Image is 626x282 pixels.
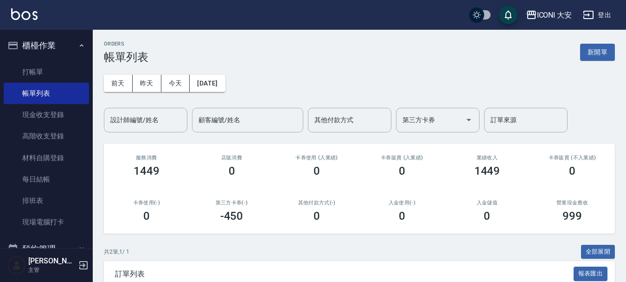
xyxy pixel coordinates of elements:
h2: 店販消費 [200,155,263,161]
h2: 卡券販賣 (不入業績) [541,155,604,161]
a: 排班表 [4,190,89,211]
a: 現金收支登錄 [4,104,89,125]
img: Logo [11,8,38,20]
h5: [PERSON_NAME] [28,256,76,266]
h3: 0 [143,210,150,223]
button: Open [461,112,476,127]
h2: 業績收入 [456,155,519,161]
h2: ORDERS [104,41,148,47]
button: 全部展開 [581,245,615,259]
h2: 其他付款方式(-) [285,200,348,206]
h3: 0 [313,210,320,223]
h2: 第三方卡券(-) [200,200,263,206]
h3: 0 [569,164,575,177]
h3: 0 [313,164,320,177]
div: ICONI 大安 [537,9,572,21]
button: 櫃檯作業 [4,33,89,58]
h3: 帳單列表 [104,51,148,64]
a: 報表匯出 [574,269,608,278]
h2: 入金儲值 [456,200,519,206]
a: 高階收支登錄 [4,125,89,147]
button: save [499,6,517,24]
span: 訂單列表 [115,269,574,279]
a: 每日結帳 [4,169,89,190]
h3: -450 [220,210,243,223]
button: 報表匯出 [574,267,608,281]
h3: 0 [484,210,490,223]
button: ICONI 大安 [522,6,576,25]
a: 材料自購登錄 [4,147,89,169]
a: 現場電腦打卡 [4,211,89,233]
h2: 卡券販賣 (入業績) [370,155,434,161]
button: 新開單 [580,44,615,61]
button: 登出 [579,7,615,24]
a: 帳單列表 [4,83,89,104]
button: 昨天 [133,75,161,92]
h2: 卡券使用 (入業績) [285,155,348,161]
h2: 入金使用(-) [370,200,434,206]
a: 打帳單 [4,61,89,83]
h3: 0 [399,210,405,223]
p: 主管 [28,266,76,274]
img: Person [7,256,26,275]
h3: 0 [399,164,405,177]
p: 共 2 筆, 1 / 1 [104,248,129,256]
h3: 1449 [134,164,160,177]
h3: 服務消費 [115,155,178,161]
button: 預約管理 [4,237,89,261]
h3: 0 [229,164,235,177]
button: 今天 [161,75,190,92]
h2: 營業現金應收 [541,200,604,206]
h3: 999 [562,210,582,223]
a: 新開單 [580,47,615,56]
button: [DATE] [190,75,225,92]
button: 前天 [104,75,133,92]
h2: 卡券使用(-) [115,200,178,206]
h3: 1449 [474,164,500,177]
